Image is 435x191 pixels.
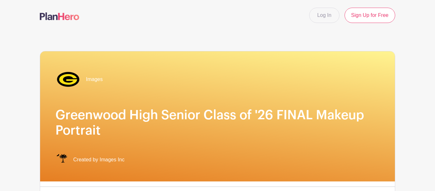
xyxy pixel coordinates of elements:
[55,67,81,92] img: greenwood%20transp.%20(1).png
[86,76,103,83] span: Images
[73,156,125,164] span: Created by Images Inc
[309,8,339,23] a: Log In
[40,12,79,20] img: logo-507f7623f17ff9eddc593b1ce0a138ce2505c220e1c5a4e2b4648c50719b7d32.svg
[345,8,395,23] a: Sign Up for Free
[55,153,68,166] img: IMAGES%20logo%20transparenT%20PNG%20s.png
[55,107,380,138] h1: Greenwood High Senior Class of '26 FINAL Makeup Portrait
